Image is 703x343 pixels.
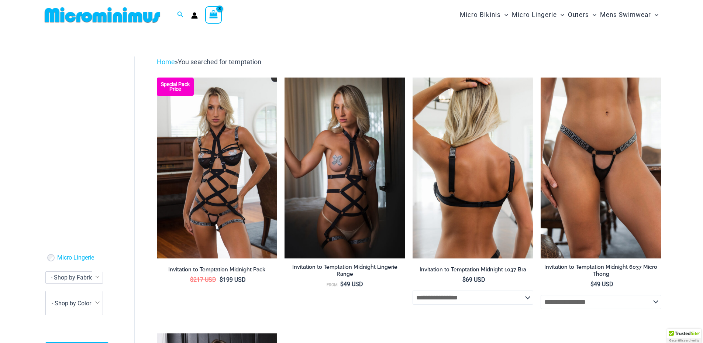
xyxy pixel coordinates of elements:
[205,6,222,23] a: View Shopping Cart, 3 items
[327,282,338,287] span: From:
[178,58,261,66] span: You searched for temptation
[190,276,216,283] bdi: 217 USD
[190,276,193,283] span: $
[462,276,466,283] span: $
[285,78,405,258] img: Invitation to Temptation Midnight 1954 Bodysuit 11
[458,4,510,26] a: Micro BikinisMenu ToggleMenu Toggle
[413,266,533,273] h2: Invitation to Temptation Midnight 1037 Bra
[340,281,344,288] span: $
[541,78,661,258] img: Invitation to Temptation Midnight Thong 1954 01
[541,264,661,277] h2: Invitation to Temptation Midnight 6037 Micro Thong
[460,6,501,24] span: Micro Bikinis
[510,4,566,26] a: Micro LingerieMenu ToggleMenu Toggle
[568,6,589,24] span: Outers
[157,266,278,276] a: Invitation to Temptation Midnight Pack
[590,281,594,288] span: $
[651,6,658,24] span: Menu Toggle
[51,274,93,281] span: - Shop by Fabric
[598,4,660,26] a: Mens SwimwearMenu ToggleMenu Toggle
[590,281,613,288] bdi: 49 USD
[413,78,533,258] a: Invitation to Temptation Midnight 1037 Bra 01Invitation to Temptation Midnight 1037 Bra 02Invitat...
[45,291,103,315] span: - Shop by Color
[512,6,557,24] span: Micro Lingerie
[340,281,363,288] bdi: 49 USD
[541,78,661,258] a: Invitation to Temptation Midnight Thong 1954 01Invitation to Temptation Midnight Thong 1954 02Inv...
[46,272,103,283] span: - Shop by Fabric
[45,51,112,198] iframe: TrustedSite Certified
[177,10,184,20] a: Search icon link
[157,78,278,258] a: Invitation to Temptation Midnight 1037 Bra 6037 Thong 1954 Bodysuit 02 Invitation to Temptation M...
[557,6,564,24] span: Menu Toggle
[285,264,405,280] a: Invitation to Temptation Midnight Lingerie Range
[566,4,598,26] a: OutersMenu ToggleMenu Toggle
[157,82,194,92] b: Special Pack Price
[413,266,533,276] a: Invitation to Temptation Midnight 1037 Bra
[220,276,223,283] span: $
[413,78,533,258] img: Invitation to Temptation Midnight 1037 Bra 02
[220,276,246,283] bdi: 199 USD
[42,7,163,23] img: MM SHOP LOGO FLAT
[45,271,103,284] span: - Shop by Fabric
[46,291,103,315] span: - Shop by Color
[600,6,651,24] span: Mens Swimwear
[285,78,405,258] a: Invitation to Temptation Midnight 1954 Bodysuit 11Invitation to Temptation Midnight 1954 Bodysuit...
[285,264,405,277] h2: Invitation to Temptation Midnight Lingerie Range
[157,58,175,66] a: Home
[191,12,198,19] a: Account icon link
[157,266,278,273] h2: Invitation to Temptation Midnight Pack
[457,3,662,27] nav: Site Navigation
[501,6,508,24] span: Menu Toggle
[462,276,485,283] bdi: 69 USD
[157,58,261,66] span: »
[667,329,701,343] div: TrustedSite Certified
[589,6,596,24] span: Menu Toggle
[541,264,661,280] a: Invitation to Temptation Midnight 6037 Micro Thong
[157,78,278,258] img: Invitation to Temptation Midnight 1037 Bra 6037 Thong 1954 Bodysuit 02
[57,254,94,262] a: Micro Lingerie
[52,300,91,307] span: - Shop by Color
